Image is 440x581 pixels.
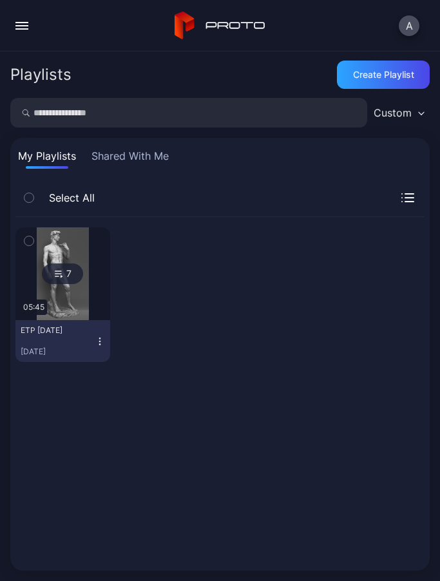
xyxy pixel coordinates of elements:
div: 7 [42,263,83,284]
div: ETP September 10 [21,325,91,336]
div: 05:45 [21,300,47,315]
div: [DATE] [21,347,95,357]
div: Custom [374,106,412,119]
button: My Playlists [15,148,79,169]
button: A [399,15,419,36]
span: Select All [43,190,95,205]
div: Create Playlist [353,70,414,80]
h2: Playlists [10,67,72,82]
button: ETP [DATE][DATE] [15,320,110,362]
button: Shared With Me [89,148,171,169]
button: Create Playlist [337,61,430,89]
button: Custom [367,98,430,128]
